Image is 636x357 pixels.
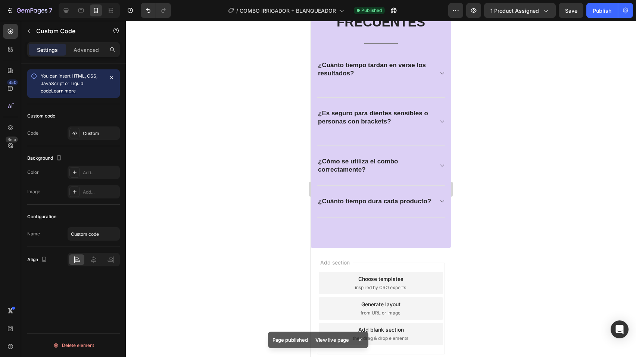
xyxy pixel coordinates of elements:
button: 1 product assigned [484,3,556,18]
div: Add... [83,169,118,176]
div: Configuration [27,213,56,220]
div: Code [27,130,38,137]
div: Beta [6,137,18,143]
span: Published [361,7,382,14]
p: Advanced [74,46,99,54]
div: View live page [311,335,353,345]
span: Save [565,7,577,14]
iframe: Design area [311,21,451,357]
span: COMBO IRRIGADOR + BLANQUEADOR [240,7,336,15]
div: Align [27,255,49,265]
div: Publish [593,7,611,15]
p: Custom Code [36,26,100,35]
button: 7 [3,3,56,18]
div: Add... [83,189,118,195]
div: Open Intercom Messenger [611,320,629,338]
span: / [236,7,238,15]
button: Publish [586,3,618,18]
div: Custom [83,130,118,137]
div: Custom code [27,113,55,119]
div: Name [27,231,40,237]
div: Image [27,188,40,195]
button: Delete element [27,339,120,351]
div: Delete element [53,341,94,350]
div: Undo/Redo [141,3,171,18]
p: Settings [37,46,58,54]
button: Save [559,3,583,18]
span: 1 product assigned [490,7,539,15]
a: Learn more [51,88,76,94]
div: Color [27,169,39,176]
p: 7 [49,6,52,15]
span: You can insert HTML, CSS, JavaScript or Liquid code [41,73,97,94]
p: Page published [272,336,308,344]
div: 450 [7,79,18,85]
div: Background [27,153,63,163]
